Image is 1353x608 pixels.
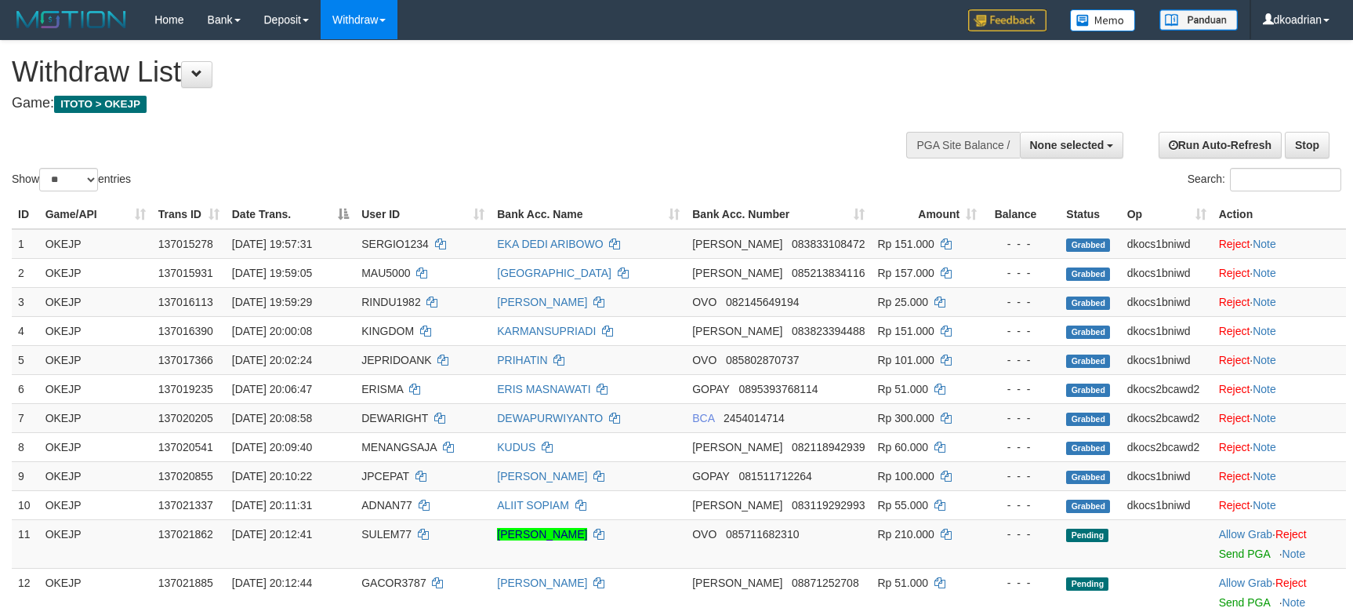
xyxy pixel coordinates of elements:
[361,354,431,366] span: JEPRIDOANK
[1213,316,1346,345] td: ·
[39,461,152,490] td: OKEJP
[1219,238,1250,250] a: Reject
[792,577,859,589] span: Copy 08871252708 to clipboard
[989,236,1054,252] div: - - -
[1213,403,1346,432] td: ·
[12,96,887,111] h4: Game:
[1253,383,1276,395] a: Note
[54,96,147,113] span: ITOTO > OKEJP
[497,267,611,279] a: [GEOGRAPHIC_DATA]
[1030,139,1105,151] span: None selected
[1253,470,1276,482] a: Note
[12,258,39,287] td: 2
[39,168,98,191] select: Showentries
[1066,297,1110,310] span: Grabbed
[1219,528,1275,541] span: ·
[989,352,1054,368] div: - - -
[1066,529,1108,542] span: Pending
[1213,519,1346,568] td: ·
[724,412,785,424] span: Copy 2454014714 to clipboard
[497,412,603,424] a: DEWAPURWIYANTO
[1285,132,1329,158] a: Stop
[232,267,312,279] span: [DATE] 19:59:05
[1121,316,1213,345] td: dkocs1bniwd
[1070,9,1136,31] img: Button%20Memo.svg
[1275,577,1307,589] a: Reject
[12,229,39,259] td: 1
[232,354,312,366] span: [DATE] 20:02:24
[158,296,213,308] span: 137016113
[1121,229,1213,259] td: dkocs1bniwd
[686,200,871,229] th: Bank Acc. Number: activate to sort column ascending
[1219,354,1250,366] a: Reject
[361,383,403,395] span: ERISMA
[1219,499,1250,512] a: Reject
[1219,296,1250,308] a: Reject
[989,497,1054,513] div: - - -
[1121,374,1213,403] td: dkocs2bcawd2
[39,374,152,403] td: OKEJP
[232,412,312,424] span: [DATE] 20:08:58
[361,470,409,482] span: JPCEPAT
[39,316,152,345] td: OKEJP
[1066,268,1110,281] span: Grabbed
[497,325,596,337] a: KARMANSUPRIADI
[361,325,414,337] span: KINGDOM
[989,468,1054,484] div: - - -
[1066,355,1110,368] span: Grabbed
[39,519,152,568] td: OKEJP
[877,577,928,589] span: Rp 51.000
[497,383,590,395] a: ERIS MASNAWATI
[726,354,799,366] span: Copy 085802870737 to clipboard
[1253,267,1276,279] a: Note
[12,490,39,519] td: 10
[989,381,1054,397] div: - - -
[1159,9,1238,31] img: panduan.png
[989,410,1054,426] div: - - -
[497,441,535,453] a: KUDUS
[1213,229,1346,259] td: ·
[1253,325,1276,337] a: Note
[12,374,39,403] td: 6
[692,383,729,395] span: GOPAY
[1219,412,1250,424] a: Reject
[1066,577,1108,591] span: Pending
[158,470,213,482] span: 137020855
[1121,287,1213,316] td: dkocs1bniwd
[877,528,934,541] span: Rp 210.000
[877,412,934,424] span: Rp 300.000
[39,200,152,229] th: Game/API: activate to sort column ascending
[692,470,729,482] span: GOPAY
[232,296,312,308] span: [DATE] 19:59:29
[355,200,491,229] th: User ID: activate to sort column ascending
[12,168,131,191] label: Show entries
[1282,548,1306,560] a: Note
[497,296,587,308] a: [PERSON_NAME]
[692,296,716,308] span: OVO
[158,325,213,337] span: 137016390
[1219,577,1272,589] a: Allow Grab
[877,267,934,279] span: Rp 157.000
[39,432,152,461] td: OKEJP
[1066,413,1110,426] span: Grabbed
[1253,296,1276,308] a: Note
[871,200,983,229] th: Amount: activate to sort column ascending
[1066,442,1110,455] span: Grabbed
[692,441,782,453] span: [PERSON_NAME]
[1213,200,1346,229] th: Action
[39,345,152,374] td: OKEJP
[738,470,811,482] span: Copy 081511712264 to clipboard
[1020,132,1124,158] button: None selected
[989,575,1054,591] div: - - -
[226,200,355,229] th: Date Trans.: activate to sort column descending
[232,528,312,541] span: [DATE] 20:12:41
[12,200,39,229] th: ID
[158,441,213,453] span: 137020541
[792,267,865,279] span: Copy 085213834116 to clipboard
[39,229,152,259] td: OKEJP
[1219,528,1272,541] a: Allow Grab
[1253,499,1276,512] a: Note
[12,345,39,374] td: 5
[1213,287,1346,316] td: ·
[877,470,934,482] span: Rp 100.000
